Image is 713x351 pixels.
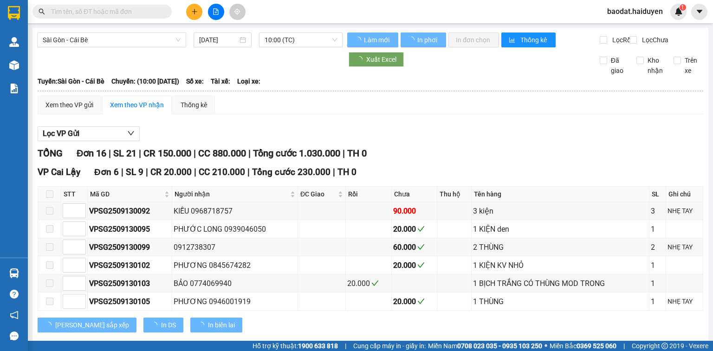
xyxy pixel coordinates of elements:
span: loading [408,37,416,43]
div: 1 KIỆN KV NHỎ [473,260,648,271]
td: VPSG2509130095 [88,220,172,238]
span: check [417,225,425,233]
span: SL 21 [113,148,136,159]
img: warehouse-icon [9,37,19,47]
div: 1 [651,296,664,307]
td: VPSG2509130105 [88,292,172,311]
img: icon-new-feature [674,7,683,16]
span: TỔNG [38,148,63,159]
span: [PERSON_NAME] sắp xếp [55,320,129,330]
span: Lọc Rồi [609,35,634,45]
th: Tên hàng [472,187,649,202]
span: CR 150.000 [143,148,191,159]
td: VPSG2509130103 [88,274,172,292]
span: In phơi [417,35,439,45]
div: PHƯƠNG 0946001919 [174,296,296,307]
div: NHẸ TAY [668,296,701,306]
span: | [139,148,141,159]
button: aim [229,4,246,20]
span: Xuất Excel [366,54,396,65]
img: logo-vxr [8,6,20,20]
span: copyright [661,343,668,349]
span: | [247,167,250,177]
span: Tài xế: [211,76,230,86]
span: Số xe: [186,76,204,86]
td: VPSG2509130102 [88,256,172,274]
span: Đơn 16 [77,148,106,159]
div: Hải Duyên [57,12,115,29]
span: ⚪️ [544,344,547,348]
button: In đơn chọn [448,32,499,47]
div: 3 kiện [473,205,648,217]
button: Xuất Excel [349,52,404,67]
div: 90.000 [393,205,436,217]
span: CR 20.000 [150,167,192,177]
img: warehouse-icon [9,268,19,278]
button: file-add [208,4,224,20]
span: | [248,148,251,159]
div: 20.000 [393,223,436,235]
button: caret-down [691,4,707,20]
input: Tìm tên, số ĐT hoặc mã đơn [51,6,161,17]
span: Miền Nam [428,341,542,351]
span: Người nhận [175,189,288,199]
span: | [194,167,196,177]
span: loading [355,37,363,43]
div: BẢO 0774069940 [174,278,296,289]
span: Sài Gòn - Cái Bè [43,33,181,47]
span: caret-down [695,7,704,16]
div: 20.000 [393,296,436,307]
div: 1 KIỆN den [473,223,648,235]
span: loading [198,322,208,328]
div: KIỀU 0968718757 [174,205,296,217]
span: Lọc Chưa [638,35,670,45]
div: 1 [651,260,664,271]
div: VPSG2509130102 [89,260,170,271]
span: | [146,167,148,177]
span: Kho nhận [644,55,667,76]
span: check [371,279,379,287]
div: VPSG2509130095 [89,223,170,235]
strong: 1900 633 818 [298,342,338,350]
span: | [333,167,335,177]
span: Cung cấp máy in - giấy in: [353,341,426,351]
span: environment [4,51,11,58]
span: message [10,331,19,340]
span: Loại xe: [237,76,260,86]
span: Đã giao [607,55,630,76]
span: question-circle [10,290,19,299]
div: 1 BỊCH TRẮNG CÓ THÙNG MOD TRONG [473,278,648,289]
td: VPSG2509130092 [88,202,172,220]
div: 0912738307 [174,241,296,253]
div: VPSG2509130105 [89,296,170,307]
div: VPSG2509130099 [89,241,170,253]
b: 436 [PERSON_NAME], Khu 2 [4,51,55,78]
td: VPSG2509130099 [88,238,172,256]
span: | [121,167,123,177]
span: | [345,341,346,351]
b: Tuyến: Sài Gòn - Cái Bè [38,78,104,85]
th: Chưa [392,187,438,202]
div: Xem theo VP nhận [110,100,164,110]
div: Xem theo VP gửi [45,100,93,110]
div: 1 [651,278,664,289]
span: TH 0 [337,167,356,177]
span: CC 880.000 [198,148,246,159]
div: PHƯỚC LONG 0939046050 [174,223,296,235]
div: VPSG2509130092 [89,205,170,217]
span: CC 210.000 [199,167,245,177]
span: 10:00 (TC) [265,33,337,47]
span: | [343,148,345,159]
button: Làm mới [347,32,398,47]
span: | [109,148,111,159]
span: | [194,148,196,159]
span: TH 0 [347,148,367,159]
span: check [417,243,425,251]
span: 1 [681,4,684,11]
span: baodat.haiduyen [600,6,670,17]
span: Làm mới [364,35,391,45]
span: ĐC Giao [300,189,336,199]
span: file-add [213,8,219,15]
div: 60.000 [393,241,436,253]
div: 1 THÙNG [473,296,648,307]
